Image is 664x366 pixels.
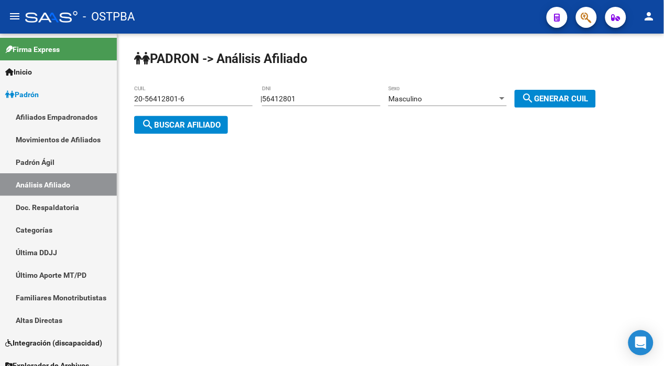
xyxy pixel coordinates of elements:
strong: PADRON -> Análisis Afiliado [134,51,308,66]
span: Generar CUIL [522,94,589,103]
mat-icon: search [141,118,154,131]
span: Masculino [388,95,422,103]
div: | [260,95,604,103]
span: Firma Express [5,44,60,55]
span: Buscar afiliado [141,120,221,130]
span: - OSTPBA [83,5,135,28]
div: Open Intercom Messenger [628,330,654,355]
mat-icon: person [643,10,656,23]
button: Buscar afiliado [134,116,228,134]
button: Generar CUIL [515,90,596,108]
span: Padrón [5,89,39,100]
span: Inicio [5,66,32,78]
mat-icon: menu [8,10,21,23]
span: Integración (discapacidad) [5,337,102,349]
mat-icon: search [522,92,535,104]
